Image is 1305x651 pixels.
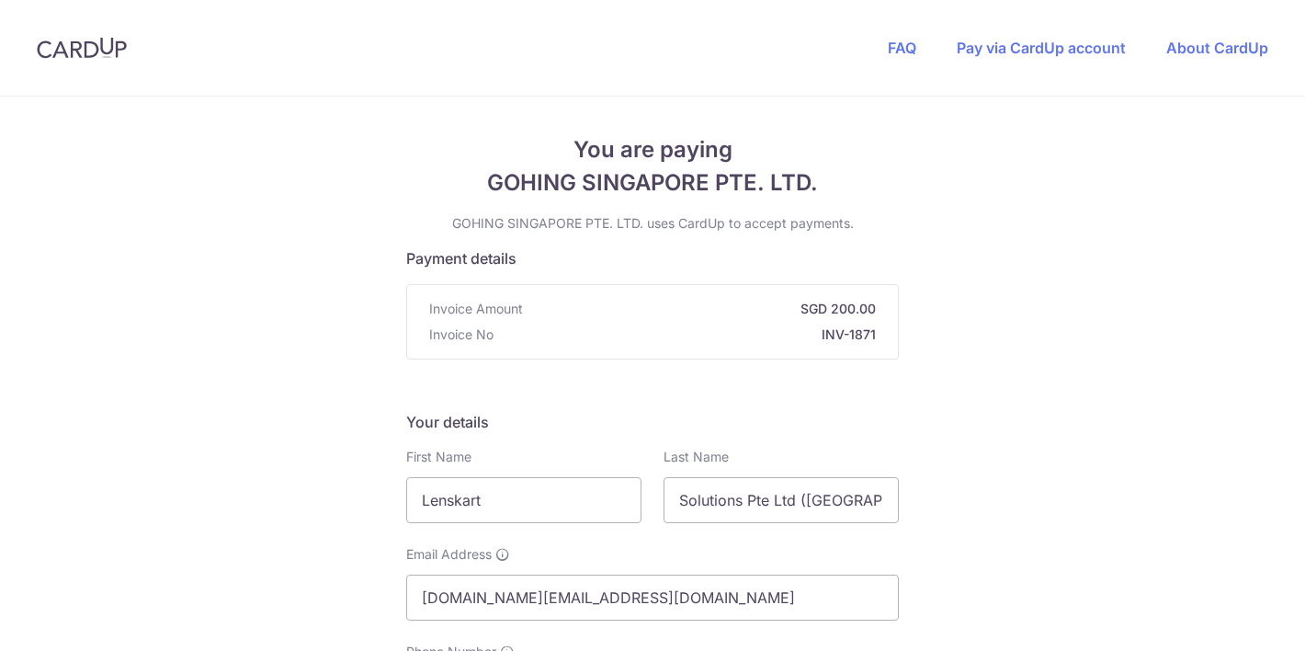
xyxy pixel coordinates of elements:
h5: Payment details [406,247,899,269]
input: Email address [406,575,899,621]
label: Last Name [664,448,729,466]
span: You are paying [406,133,899,166]
input: Last name [664,477,899,523]
h5: Your details [406,411,899,433]
strong: SGD 200.00 [530,300,876,318]
a: About CardUp [1166,39,1268,57]
span: Email Address [406,545,492,564]
a: FAQ [888,39,916,57]
span: GOHING SINGAPORE PTE. LTD. [406,166,899,200]
input: First name [406,477,641,523]
p: GOHING SINGAPORE PTE. LTD. uses CardUp to accept payments. [406,214,899,233]
span: Invoice No [429,325,494,344]
a: Pay via CardUp account [957,39,1126,57]
span: Invoice Amount [429,300,523,318]
strong: INV-1871 [501,325,876,344]
img: CardUp [37,37,127,59]
label: First Name [406,448,471,466]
